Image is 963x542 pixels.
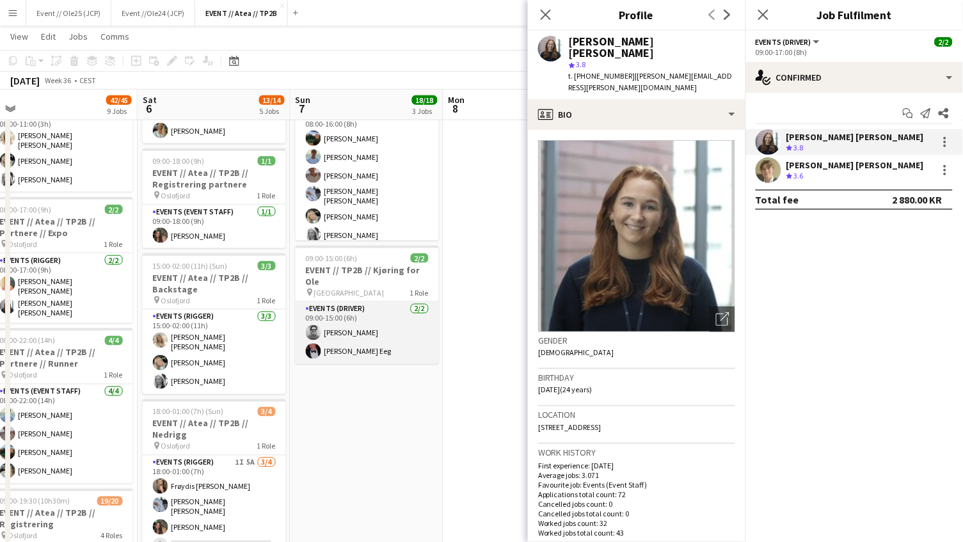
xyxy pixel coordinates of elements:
span: | [PERSON_NAME][EMAIL_ADDRESS][PERSON_NAME][DOMAIN_NAME] [569,71,733,92]
p: Worked jobs total count: 43 [538,528,735,538]
span: Mon [449,94,465,106]
span: 6 [141,101,157,116]
span: Sat [143,94,157,106]
span: 2/2 [411,253,429,263]
div: Bio [528,99,745,130]
h3: Work history [538,447,735,458]
div: 5 Jobs [260,106,284,116]
span: 09:00-15:00 (6h) [306,253,358,263]
span: 1 Role [257,442,276,451]
div: Confirmed [745,62,963,93]
div: [PERSON_NAME] [PERSON_NAME] [786,159,924,171]
button: EVENT // Atea // TP2B [195,1,288,26]
span: 1/1 [258,156,276,166]
div: [PERSON_NAME] [PERSON_NAME] [786,131,924,143]
span: View [10,31,28,42]
span: 2/2 [105,205,123,214]
h3: Birthday [538,372,735,383]
div: CEST [79,76,96,85]
span: 3.8 [794,143,804,152]
span: Oslofjord [161,191,191,200]
app-card-role: Events (Rigger)3/315:00-02:00 (11h)[PERSON_NAME] [PERSON_NAME][PERSON_NAME][PERSON_NAME] [143,310,286,394]
span: 3/4 [258,407,276,417]
h3: Location [538,409,735,420]
p: Cancelled jobs count: 0 [538,499,735,509]
span: Comms [100,31,129,42]
app-job-card: 09:00-18:00 (9h)1/1EVENT // Atea // TP2B // Registrering partnere Oslofjord1 RoleEvents (Event St... [143,148,286,248]
p: Worked jobs count: 32 [538,518,735,528]
div: [PERSON_NAME] [PERSON_NAME] [569,36,735,59]
span: Oslofjord [8,239,38,249]
span: Week 36 [42,76,74,85]
h3: EVENT // Atea // TP2B // Registrering partnere [143,167,286,190]
h3: EVENT // Atea // TP2B // Nedrigg [143,418,286,441]
app-job-card: 09:00-15:00 (6h)2/2EVENT // TP2B // Kjøring for Ole [GEOGRAPHIC_DATA]1 RoleEvents (Driver)2/209:0... [296,246,439,364]
div: Open photos pop-in [710,307,735,332]
a: Edit [36,28,61,45]
p: Cancelled jobs total count: 0 [538,509,735,518]
div: 3 Jobs [413,106,437,116]
span: Oslofjord [8,371,38,380]
span: 09:00-18:00 (9h) [153,156,205,166]
span: 1 Role [104,239,123,249]
span: Jobs [68,31,88,42]
span: 4 Roles [101,531,123,541]
span: Oslofjord [161,296,191,305]
span: 18:00-01:00 (7h) (Sun) [153,407,224,417]
span: 1 Role [104,371,123,380]
span: 19/20 [97,497,123,506]
button: Event // Ole25 (JCP) [26,1,111,26]
span: 42/45 [106,95,132,105]
span: Oslofjord [161,442,191,451]
img: Crew avatar or photo [538,140,735,332]
div: [DATE] [10,74,40,87]
button: Event //Ole24 (JCP) [111,1,195,26]
span: 15:00-02:00 (11h) (Sun) [153,261,228,271]
a: Comms [95,28,134,45]
span: 18/18 [412,95,438,105]
app-job-card: 15:00-02:00 (11h) (Sun)3/3EVENT // Atea // TP2B // Backstage Oslofjord1 RoleEvents (Rigger)3/315:... [143,253,286,394]
h3: Profile [528,6,745,23]
span: 1 Role [257,191,276,200]
span: Events (Driver) [756,37,811,47]
span: 8 [447,101,465,116]
span: 3/3 [258,261,276,271]
span: [DATE] (24 years) [538,385,593,394]
p: Applications total count: 72 [538,490,735,499]
span: 1 Role [257,296,276,305]
div: 9 Jobs [107,106,131,116]
h3: EVENT // TP2B // Kjøring for Ole [296,264,439,287]
app-card-role: Events (Event Staff)1/109:00-18:00 (9h)[PERSON_NAME] [143,205,286,248]
h3: Gender [538,335,735,346]
app-card-role: Events (Driver)2/209:00-15:00 (6h)[PERSON_NAME][PERSON_NAME] Eeg [296,302,439,364]
button: Events (Driver) [756,37,822,47]
app-job-card: 08:00-16:00 (8h)6/6EVENT // Atea // TP2B // Partnere // Nedrigg Oslofjord1 RoleEvents (Event Staf... [296,51,439,241]
app-card-role: Events (Event Staff)6/608:00-16:00 (8h)[PERSON_NAME][PERSON_NAME][PERSON_NAME][PERSON_NAME] [PERS... [296,108,439,248]
div: 09:00-17:00 (8h) [756,47,953,57]
p: Average jobs: 3.071 [538,470,735,480]
span: [STREET_ADDRESS] [538,422,601,432]
a: View [5,28,33,45]
div: Total fee [756,193,799,206]
span: [DEMOGRAPHIC_DATA] [538,347,614,357]
span: 7 [294,101,311,116]
span: [GEOGRAPHIC_DATA] [314,288,385,298]
h3: EVENT // Atea // TP2B // Backstage [143,272,286,295]
span: 3.8 [577,60,586,69]
a: Jobs [63,28,93,45]
h3: Job Fulfilment [745,6,963,23]
p: First experience: [DATE] [538,461,735,470]
span: 1 Role [410,288,429,298]
span: 4/4 [105,336,123,346]
span: Sun [296,94,311,106]
span: 3.6 [794,171,804,180]
span: Edit [41,31,56,42]
span: 13/14 [259,95,285,105]
span: 2/2 [935,37,953,47]
div: 2 880.00 KR [893,193,943,206]
p: Favourite job: Events (Event Staff) [538,480,735,490]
